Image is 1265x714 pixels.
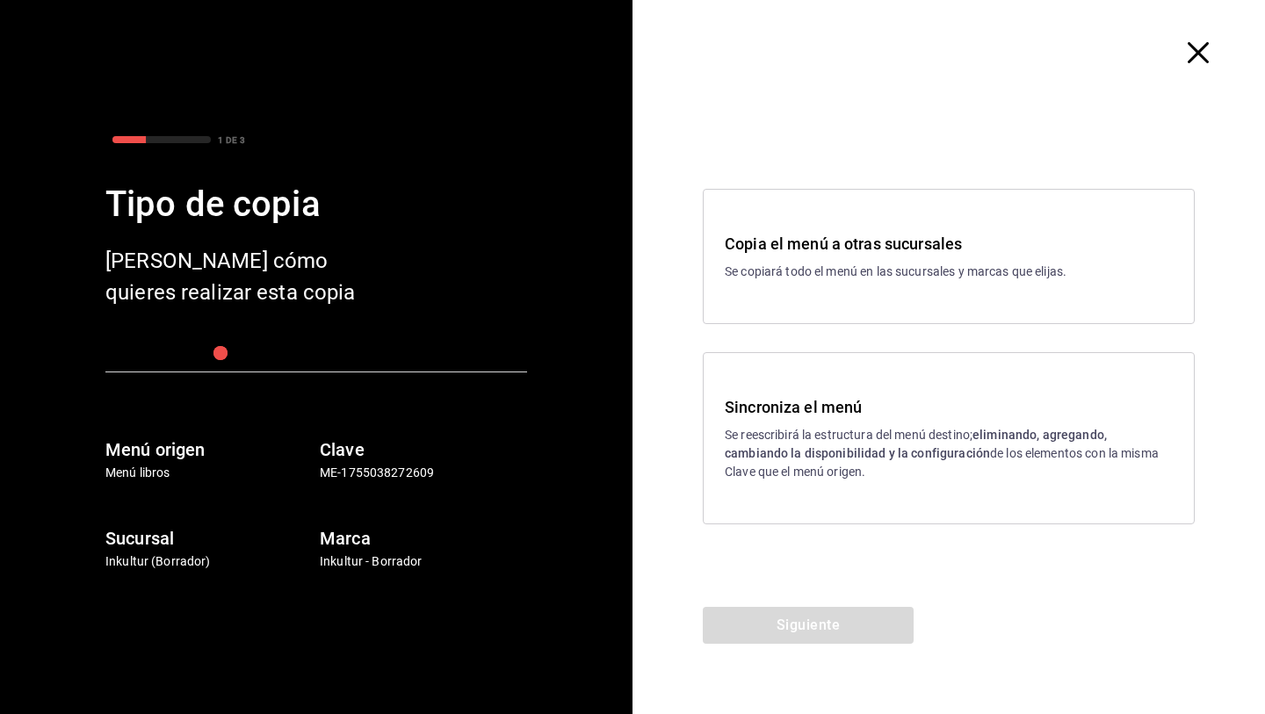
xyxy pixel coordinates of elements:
[725,263,1173,281] p: Se copiará todo el menú en las sucursales y marcas que elijas.
[725,426,1173,481] p: Se reescribirá la estructura del menú destino; de los elementos con la misma Clave que el menú or...
[105,552,313,571] p: Inkultur (Borrador)
[725,395,1173,419] h3: Sincroniza el menú
[320,464,527,482] p: ME-1755038272609
[320,436,527,464] h6: Clave
[725,428,1107,460] strong: eliminando, agregando, cambiando la disponibilidad y la configuración
[105,436,313,464] h6: Menú origen
[320,552,527,571] p: Inkultur - Borrador
[725,232,1173,256] h3: Copia el menú a otras sucursales
[105,178,527,231] div: Tipo de copia
[105,464,313,482] p: Menú libros
[105,524,313,552] h6: Sucursal
[105,245,387,308] div: [PERSON_NAME] cómo quieres realizar esta copia
[218,133,245,147] div: 1 DE 3
[320,524,527,552] h6: Marca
